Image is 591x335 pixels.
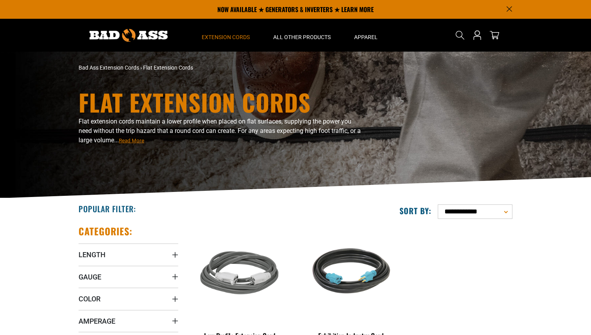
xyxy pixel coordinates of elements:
span: Color [79,294,100,303]
summary: All Other Products [261,19,342,52]
a: Bad Ass Extension Cords [79,64,139,71]
img: Bad Ass Extension Cords [90,29,168,42]
summary: Amperage [79,310,178,332]
summary: Extension Cords [190,19,261,52]
span: Gauge [79,272,101,281]
summary: Color [79,288,178,310]
span: Flat extension cords maintain a lower profile when placed on flat surfaces, supplying the power y... [79,118,361,144]
label: Sort by: [399,206,432,216]
h1: Flat Extension Cords [79,90,364,114]
span: All Other Products [273,34,331,41]
img: grey & white [191,229,289,319]
span: Read More [119,138,144,143]
summary: Gauge [79,266,178,288]
span: Extension Cords [202,34,250,41]
h2: Popular Filter: [79,204,136,214]
span: Amperage [79,317,115,326]
span: Flat Extension Cords [143,64,193,71]
nav: breadcrumbs [79,64,364,72]
summary: Length [79,244,178,265]
span: Apparel [354,34,378,41]
summary: Search [454,29,466,41]
summary: Apparel [342,19,389,52]
h2: Categories: [79,225,133,237]
span: Length [79,250,106,259]
img: black teal [302,229,400,319]
span: › [140,64,142,71]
